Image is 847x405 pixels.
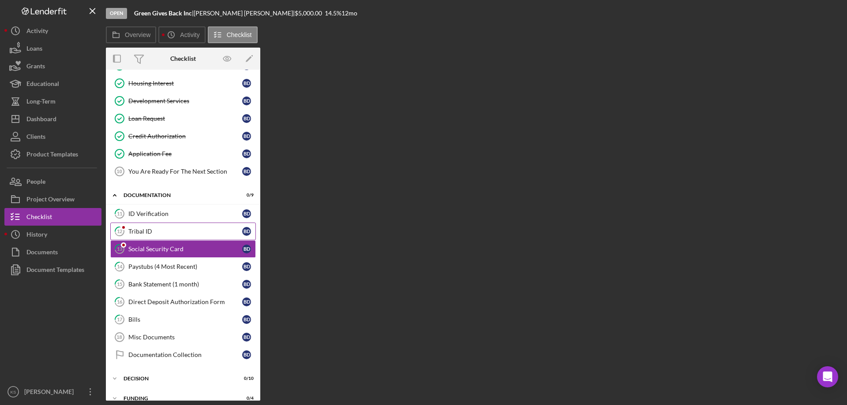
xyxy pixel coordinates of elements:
div: Project Overview [26,190,75,210]
div: Bank Statement (1 month) [128,281,242,288]
div: Credit Authorization [128,133,242,140]
div: B D [242,350,251,359]
label: Activity [180,31,199,38]
div: Checklist [26,208,52,228]
div: Open Intercom Messenger [817,366,838,387]
button: Overview [106,26,156,43]
div: Housing Interest [128,80,242,87]
tspan: 12 [117,228,122,234]
div: [PERSON_NAME] [22,383,79,403]
button: Loans [4,40,101,57]
tspan: 17 [117,316,123,322]
button: KS[PERSON_NAME] [4,383,101,401]
div: Loans [26,40,42,59]
button: Clients [4,128,101,145]
text: KS [11,390,16,394]
div: Funding [124,396,232,401]
div: Documents [26,243,58,263]
div: Checklist [170,55,196,62]
a: 14Paystubs (4 Most Recent)BD [110,258,256,275]
button: Checklist [4,208,101,226]
div: B D [242,167,251,176]
div: Loan Request [128,115,242,122]
div: | [134,10,194,17]
div: B D [242,297,251,306]
a: 11ID VerificationBD [110,205,256,223]
div: Long-Term [26,93,56,112]
a: Dashboard [4,110,101,128]
div: 12 mo [341,10,357,17]
tspan: 16 [117,299,123,305]
div: B D [242,333,251,342]
div: Bills [128,316,242,323]
a: 13Social Security CardBD [110,240,256,258]
div: B D [242,227,251,236]
div: B D [242,149,251,158]
div: Misc Documents [128,334,242,341]
button: People [4,173,101,190]
button: Project Overview [4,190,101,208]
tspan: 11 [117,211,122,216]
tspan: 10 [116,169,122,174]
div: Documentation [124,193,232,198]
tspan: 14 [117,264,123,269]
div: B D [242,132,251,141]
button: History [4,226,101,243]
div: B D [242,114,251,123]
div: 0 / 9 [238,193,254,198]
a: 16Direct Deposit Authorization FormBD [110,293,256,311]
tspan: 13 [117,246,122,252]
div: B D [242,280,251,289]
a: Credit AuthorizationBD [110,127,256,145]
div: Direct Deposit Authorization Form [128,298,242,305]
button: Educational [4,75,101,93]
div: Document Templates [26,261,84,281]
div: [PERSON_NAME] [PERSON_NAME] | [194,10,295,17]
button: Activity [158,26,205,43]
div: $5,000.00 [295,10,325,17]
button: Long-Term [4,93,101,110]
button: Grants [4,57,101,75]
button: Documents [4,243,101,261]
div: Development Services [128,97,242,104]
div: Educational [26,75,59,95]
button: Activity [4,22,101,40]
div: B D [242,262,251,271]
div: 0 / 10 [238,376,254,381]
div: B D [242,97,251,105]
div: Documentation Collection [128,351,242,358]
div: You Are Ready For The Next Section [128,168,242,175]
a: Documentation CollectionBD [110,346,256,364]
div: Clients [26,128,45,148]
a: Housing InterestBD [110,74,256,92]
div: 0 / 4 [238,396,254,401]
a: Development ServicesBD [110,92,256,110]
div: Application Fee [128,150,242,157]
div: Grants [26,57,45,77]
div: People [26,173,45,193]
div: Tribal ID [128,228,242,235]
div: Open [106,8,127,19]
div: Dashboard [26,110,56,130]
a: Loan RequestBD [110,110,256,127]
div: 14.5 % [325,10,341,17]
a: 10You Are Ready For The Next SectionBD [110,163,256,180]
a: 17BillsBD [110,311,256,328]
div: History [26,226,47,245]
div: Social Security Card [128,245,242,253]
button: Document Templates [4,261,101,279]
a: 18Misc DocumentsBD [110,328,256,346]
div: B D [242,315,251,324]
div: B D [242,245,251,253]
div: ID Verification [128,210,242,217]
